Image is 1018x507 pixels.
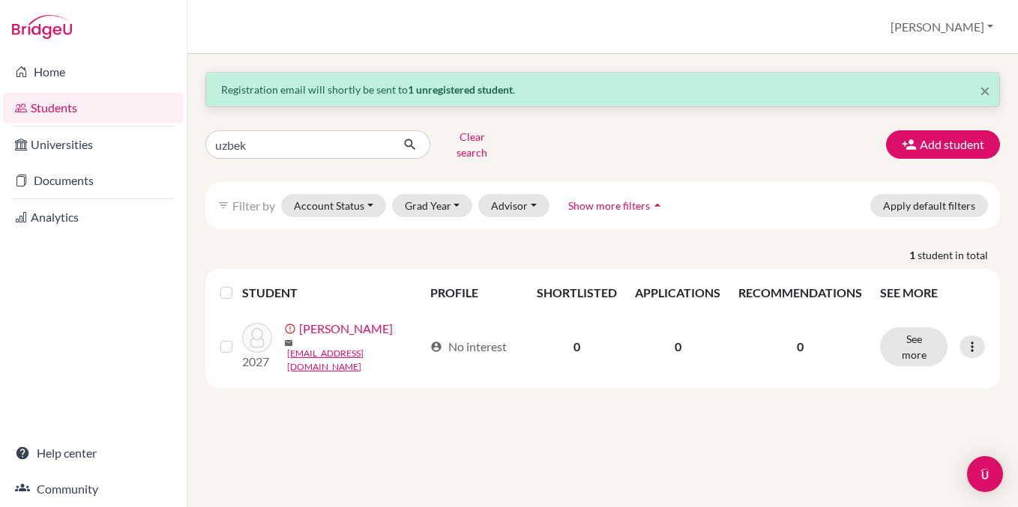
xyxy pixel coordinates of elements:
i: arrow_drop_up [650,198,665,213]
th: STUDENT [242,275,421,311]
th: RECOMMENDATIONS [729,275,871,311]
a: Home [3,57,184,87]
p: 2027 [242,353,272,371]
button: Apply default filters [870,194,988,217]
img: Uzbek, Mariia [242,323,272,353]
button: Add student [886,130,1000,159]
a: Analytics [3,202,184,232]
button: Grad Year [392,194,473,217]
th: SHORTLISTED [528,275,626,311]
button: See more [880,327,948,366]
a: [PERSON_NAME] [299,320,393,338]
strong: 1 [909,247,918,263]
button: Show more filtersarrow_drop_up [555,194,678,217]
button: [PERSON_NAME] [884,13,1000,41]
p: Registration email will shortly be sent to . [221,82,984,97]
span: × [980,79,990,101]
a: Documents [3,166,184,195]
span: mail [284,338,293,347]
span: Show more filters [568,199,650,212]
a: Help center [3,438,184,468]
th: PROFILE [421,275,528,311]
p: 0 [738,338,862,356]
img: Bridge-U [12,15,72,39]
a: Students [3,93,184,123]
td: 0 [626,311,729,383]
div: Open Intercom Messenger [967,456,1003,492]
button: Advisor [478,194,549,217]
button: Account Status [281,194,386,217]
span: student in total [918,247,1000,263]
strong: 1 unregistered student [408,83,513,96]
td: 0 [528,311,626,383]
span: account_circle [430,341,442,353]
i: filter_list [217,199,229,211]
span: error_outline [284,323,299,335]
a: Universities [3,130,184,160]
a: Community [3,474,184,504]
div: No interest [430,338,507,356]
button: Close [980,82,990,100]
button: Clear search [430,125,513,164]
th: APPLICATIONS [626,275,729,311]
input: Find student by name... [205,130,391,159]
a: [EMAIL_ADDRESS][DOMAIN_NAME] [287,347,423,374]
th: SEE MORE [871,275,994,311]
span: Filter by [232,198,275,213]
